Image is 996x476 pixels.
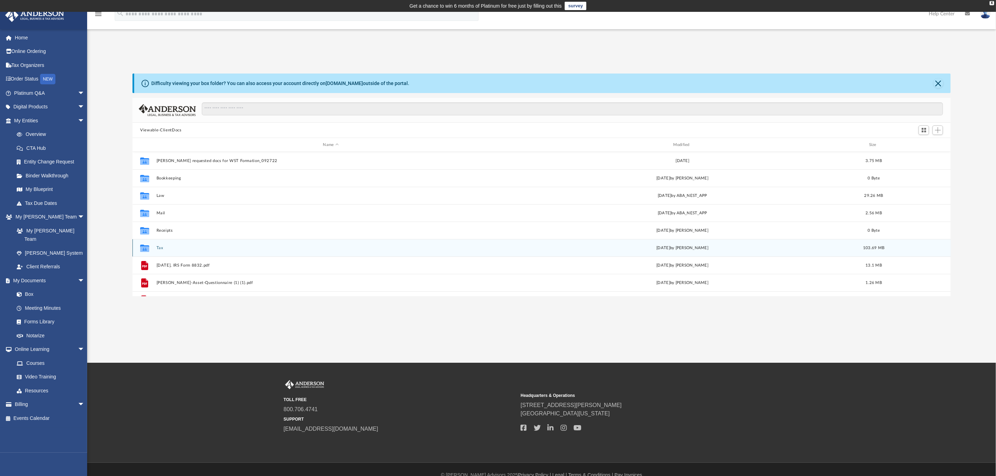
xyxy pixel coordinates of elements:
[10,260,92,274] a: Client Referrals
[157,263,505,268] button: [DATE], IRS Form 8832.pdf
[10,370,88,384] a: Video Training
[10,128,95,141] a: Overview
[10,315,88,329] a: Forms Library
[508,262,857,269] div: [DATE] by [PERSON_NAME]
[5,31,95,45] a: Home
[508,210,857,216] div: [DATE] by ABA_NEST_APP
[508,280,857,286] div: [DATE] by [PERSON_NAME]
[5,398,95,412] a: Billingarrow_drop_down
[78,210,92,224] span: arrow_drop_down
[78,86,92,100] span: arrow_drop_down
[157,159,505,163] button: [PERSON_NAME] requested docs for WST Formation_092722
[151,80,409,87] div: Difficulty viewing your box folder? You can also access your account directly on outside of the p...
[284,380,326,389] img: Anderson Advisors Platinum Portal
[934,78,943,88] button: Close
[5,114,95,128] a: My Entitiesarrow_drop_down
[866,159,882,163] span: 3.75 MB
[866,263,882,267] span: 13.1 MB
[78,274,92,288] span: arrow_drop_down
[140,127,181,133] button: Viewable-ClientDocs
[980,9,991,19] img: User Pic
[5,274,92,287] a: My Documentsarrow_drop_down
[5,86,95,100] a: Platinum Q&Aarrow_drop_down
[10,329,92,343] a: Notarize
[132,152,951,296] div: grid
[10,169,95,183] a: Binder Walkthrough
[521,410,610,416] a: [GEOGRAPHIC_DATA][US_STATE]
[136,142,153,148] div: id
[5,411,95,425] a: Events Calendar
[3,8,66,22] img: Anderson Advisors Platinum Portal
[94,10,102,18] i: menu
[866,211,882,215] span: 2.56 MB
[508,193,857,199] div: [DATE] by ABA_NEST_APP
[5,100,95,114] a: Digital Productsarrow_drop_down
[10,183,92,197] a: My Blueprint
[866,281,882,285] span: 1.26 MB
[919,125,929,135] button: Switch to Grid View
[891,142,940,148] div: id
[284,416,516,422] small: SUPPORT
[10,224,88,246] a: My [PERSON_NAME] Team
[284,426,378,432] a: [EMAIL_ADDRESS][DOMAIN_NAME]
[10,384,92,398] a: Resources
[508,228,857,234] div: [DATE] by [PERSON_NAME]
[865,194,883,198] span: 29.26 MB
[157,193,505,198] button: Law
[284,406,318,412] a: 800.706.4741
[116,9,124,17] i: search
[156,142,505,148] div: Name
[157,246,505,250] button: Tax
[202,102,943,116] input: Search files and folders
[521,402,622,408] a: [STREET_ADDRESS][PERSON_NAME]
[78,114,92,128] span: arrow_drop_down
[157,281,505,285] button: [PERSON_NAME]-Asset-Questionnaire (1) (1).pdf
[410,2,562,10] div: Get a chance to win 6 months of Platinum for free just by filling out this
[5,343,92,356] a: Online Learningarrow_drop_down
[10,196,95,210] a: Tax Due Dates
[10,287,88,301] a: Box
[521,392,753,399] small: Headquarters & Operations
[990,1,994,5] div: close
[868,229,880,232] span: 0 Byte
[157,176,505,181] button: Bookkeeping
[508,175,857,182] div: [DATE] by [PERSON_NAME]
[326,80,363,86] a: [DOMAIN_NAME]
[94,13,102,18] a: menu
[78,343,92,357] span: arrow_drop_down
[78,398,92,412] span: arrow_drop_down
[10,246,92,260] a: [PERSON_NAME] System
[157,211,505,215] button: Mail
[5,210,92,224] a: My [PERSON_NAME] Teamarrow_drop_down
[5,58,95,72] a: Tax Organizers
[157,228,505,233] button: Receipts
[78,100,92,114] span: arrow_drop_down
[10,301,92,315] a: Meeting Minutes
[565,2,586,10] a: survey
[508,245,857,251] div: [DATE] by [PERSON_NAME]
[5,72,95,86] a: Order StatusNEW
[5,45,95,59] a: Online Ordering
[508,158,857,164] div: [DATE]
[933,125,943,135] button: Add
[863,246,884,250] span: 103.69 MB
[284,397,516,403] small: TOLL FREE
[10,356,92,370] a: Courses
[40,74,55,84] div: NEW
[868,176,880,180] span: 0 Byte
[508,142,857,148] div: Modified
[10,155,95,169] a: Entity Change Request
[860,142,888,148] div: Size
[10,141,95,155] a: CTA Hub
